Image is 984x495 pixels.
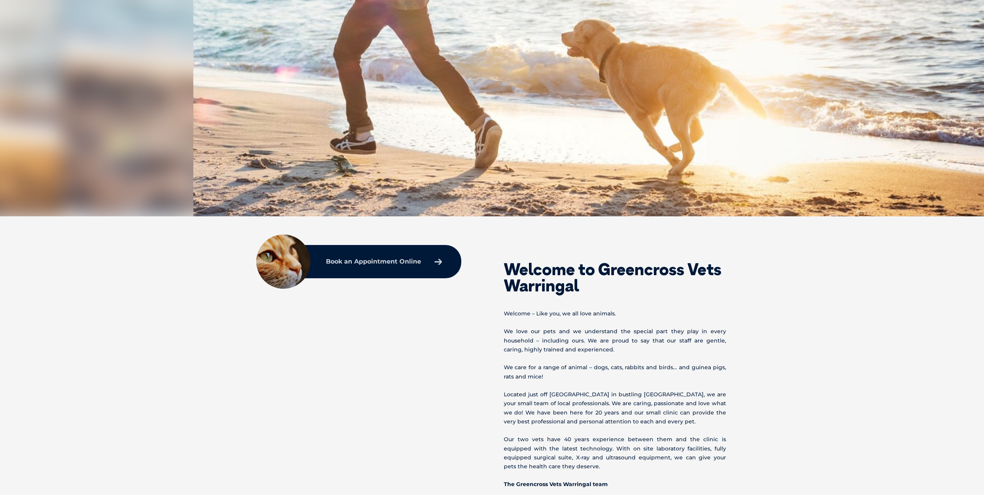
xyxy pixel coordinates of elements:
p: Our two vets have 40 years experience between them and the clinic is equipped with the latest tec... [504,435,726,471]
p: Located just off [GEOGRAPHIC_DATA] in bustling [GEOGRAPHIC_DATA], we are your small team of local... [504,390,726,426]
p: We care for a range of animal – dogs, cats, rabbits and birds… and guinea pigs, rats and mice! [504,363,726,381]
b: The Greencross Vets Warringal team [504,481,608,488]
p: We love our pets and we understand the special part they play in every household – including ours... [504,327,726,354]
p: Book an Appointment Online [326,259,421,265]
a: Book an Appointment Online [322,255,446,269]
p: Welcome – Like you, we all love animals. [504,309,726,318]
h2: Welcome to Greencross Vets Warringal [504,261,726,294]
